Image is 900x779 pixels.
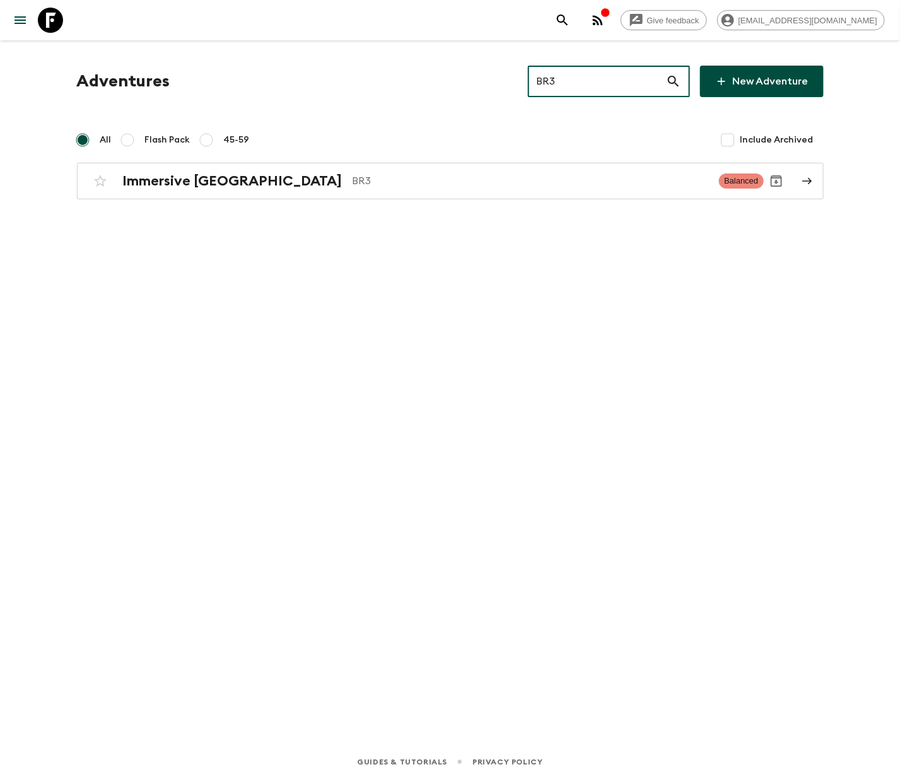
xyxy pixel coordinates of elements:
[719,173,763,189] span: Balanced
[353,173,710,189] p: BR3
[764,168,789,194] button: Archive
[224,134,250,146] span: 45-59
[8,8,33,33] button: menu
[100,134,112,146] span: All
[123,173,342,189] h2: Immersive [GEOGRAPHIC_DATA]
[145,134,190,146] span: Flash Pack
[550,8,575,33] button: search adventures
[77,69,170,94] h1: Adventures
[621,10,707,30] a: Give feedback
[717,10,885,30] div: [EMAIL_ADDRESS][DOMAIN_NAME]
[357,755,447,769] a: Guides & Tutorials
[472,755,542,769] a: Privacy Policy
[528,64,666,99] input: e.g. AR1, Argentina
[740,134,814,146] span: Include Archived
[732,16,884,25] span: [EMAIL_ADDRESS][DOMAIN_NAME]
[700,66,824,97] a: New Adventure
[77,163,824,199] a: Immersive [GEOGRAPHIC_DATA]BR3BalancedArchive
[640,16,706,25] span: Give feedback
